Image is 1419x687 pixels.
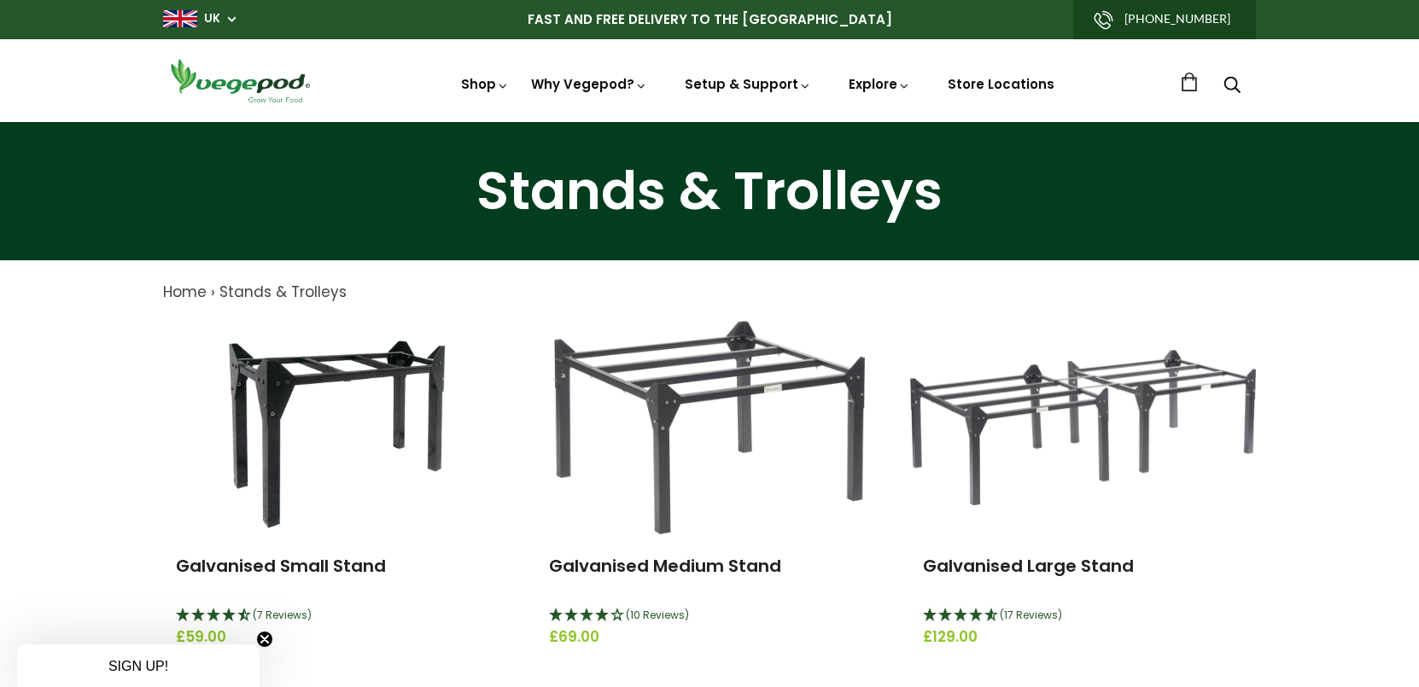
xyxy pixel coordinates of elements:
a: Galvanised Medium Stand [549,554,781,578]
a: UK [204,10,220,27]
a: Galvanised Large Stand [923,554,1134,578]
span: (17 Reviews) [1000,608,1062,622]
span: (7 Reviews) [253,608,312,622]
span: £129.00 [923,626,1243,649]
a: Search [1223,78,1241,96]
div: 4.57 Stars - 7 Reviews [176,605,496,627]
img: Galvanised Medium Stand [554,321,866,534]
a: Setup & Support [685,75,811,93]
span: £69.00 [549,626,869,649]
h1: Stands & Trolleys [21,165,1398,218]
div: SIGN UP!Close teaser [17,644,260,687]
span: (10 Reviews) [626,608,689,622]
a: Stands & Trolleys [219,282,347,302]
img: Galvanised Large Stand [910,350,1256,505]
a: Galvanised Small Stand [176,554,386,578]
a: Home [163,282,207,302]
img: Galvanised Small Stand [210,321,463,534]
nav: breadcrumbs [163,282,1256,304]
a: Explore [849,75,910,93]
div: 4.1 Stars - 10 Reviews [549,605,869,627]
span: SIGN UP! [108,659,168,673]
a: Store Locations [948,75,1054,93]
button: Close teaser [256,631,273,648]
img: Vegepod [163,56,317,105]
span: › [211,282,215,302]
div: 4.65 Stars - 17 Reviews [923,605,1243,627]
img: gb_large.png [163,10,197,27]
a: Why Vegepod? [531,75,647,93]
span: £59.00 [176,626,496,649]
a: Shop [461,75,509,93]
